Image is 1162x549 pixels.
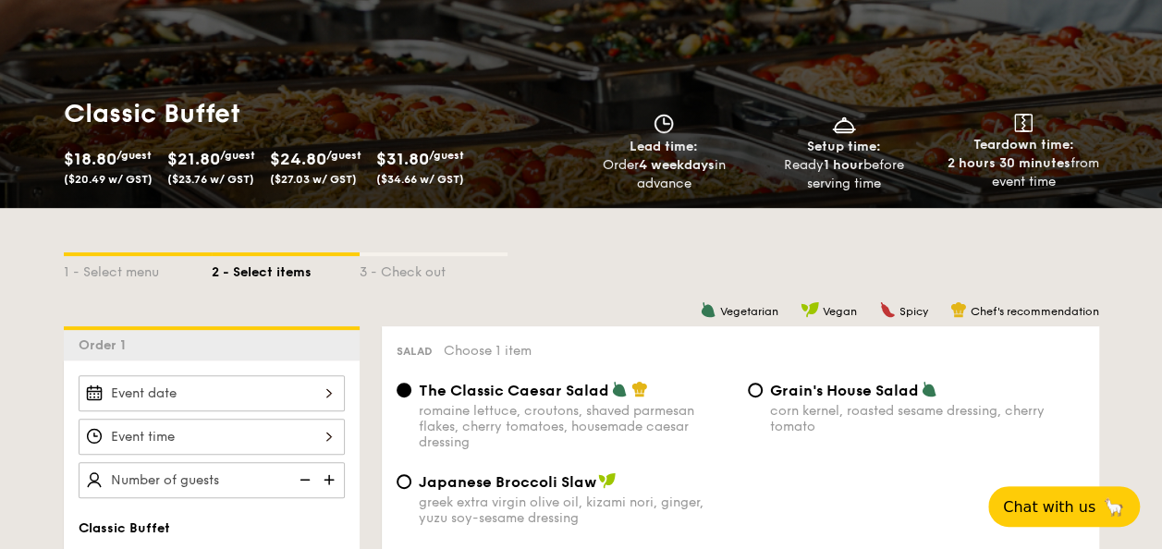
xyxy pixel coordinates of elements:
[761,156,926,193] div: Ready before serving time
[270,149,326,169] span: $24.80
[397,383,411,397] input: The Classic Caesar Saladromaine lettuce, croutons, shaved parmesan flakes, cherry tomatoes, house...
[879,301,896,318] img: icon-spicy.37a8142b.svg
[212,256,360,282] div: 2 - Select items
[1103,496,1125,518] span: 🦙
[397,474,411,489] input: Japanese Broccoli Slawgreek extra virgin olive oil, kizami nori, ginger, yuzu soy-sesame dressing
[824,157,863,173] strong: 1 hour
[720,305,778,318] span: Vegetarian
[444,343,532,359] span: Choose 1 item
[770,382,919,399] span: Grain's House Salad
[971,305,1099,318] span: Chef's recommendation
[630,139,698,154] span: Lead time:
[973,137,1074,152] span: Teardown time:
[64,256,212,282] div: 1 - Select menu
[317,462,345,497] img: icon-add.58712e84.svg
[988,486,1140,527] button: Chat with us🦙
[167,149,220,169] span: $21.80
[360,256,508,282] div: 3 - Check out
[581,156,747,193] div: Order in advance
[770,403,1084,434] div: corn kernel, roasted sesame dressing, cherry tomato
[598,472,617,489] img: icon-vegan.f8ff3823.svg
[326,149,361,162] span: /guest
[220,149,255,162] span: /guest
[1003,498,1095,516] span: Chat with us
[116,149,152,162] span: /guest
[419,473,596,491] span: Japanese Broccoli Slaw
[64,173,153,186] span: ($20.49 w/ GST)
[270,173,357,186] span: ($27.03 w/ GST)
[289,462,317,497] img: icon-reduce.1d2dbef1.svg
[650,114,678,134] img: icon-clock.2db775ea.svg
[419,494,733,526] div: greek extra virgin olive oil, kizami nori, ginger, yuzu soy-sesame dressing
[376,173,464,186] span: ($34.66 w/ GST)
[429,149,464,162] span: /guest
[64,149,116,169] span: $18.80
[79,337,133,353] span: Order 1
[64,97,574,130] h1: Classic Buffet
[167,173,254,186] span: ($23.76 w/ GST)
[801,301,819,318] img: icon-vegan.f8ff3823.svg
[950,301,967,318] img: icon-chef-hat.a58ddaea.svg
[79,520,170,536] span: Classic Buffet
[1014,114,1033,132] img: icon-teardown.65201eee.svg
[700,301,716,318] img: icon-vegetarian.fe4039eb.svg
[419,403,733,450] div: romaine lettuce, croutons, shaved parmesan flakes, cherry tomatoes, housemade caesar dressing
[941,154,1107,191] div: from event time
[419,382,609,399] span: The Classic Caesar Salad
[823,305,857,318] span: Vegan
[79,419,345,455] input: Event time
[376,149,429,169] span: $31.80
[611,381,628,397] img: icon-vegetarian.fe4039eb.svg
[921,381,937,397] img: icon-vegetarian.fe4039eb.svg
[631,381,648,397] img: icon-chef-hat.a58ddaea.svg
[899,305,928,318] span: Spicy
[948,155,1070,171] strong: 2 hours 30 minutes
[79,462,345,498] input: Number of guests
[638,157,714,173] strong: 4 weekdays
[748,383,763,397] input: Grain's House Saladcorn kernel, roasted sesame dressing, cherry tomato
[807,139,881,154] span: Setup time:
[830,114,858,134] img: icon-dish.430c3a2e.svg
[79,375,345,411] input: Event date
[397,345,433,358] span: Salad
